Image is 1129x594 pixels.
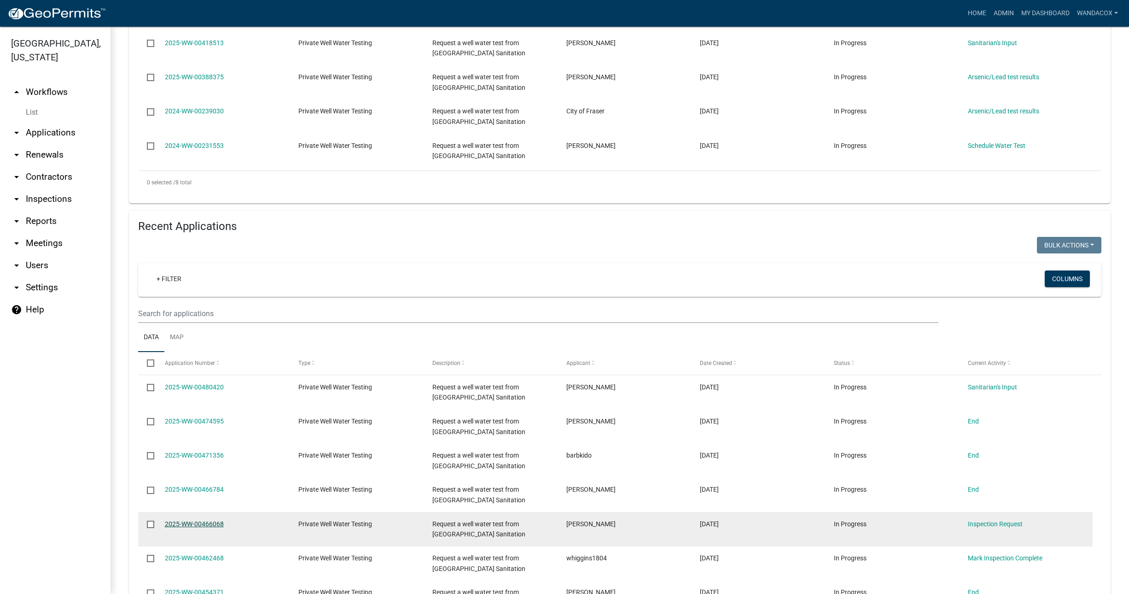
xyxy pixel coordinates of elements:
datatable-header-cell: Date Created [691,352,825,374]
span: James [566,383,616,391]
i: arrow_drop_down [11,194,22,205]
i: arrow_drop_down [11,238,22,249]
datatable-header-cell: Description [424,352,558,374]
span: 08/20/2025 [700,486,719,493]
i: arrow_drop_down [11,149,22,160]
a: WandaCox [1073,5,1122,22]
a: 2024-WW-00231553 [165,142,224,149]
div: 8 total [138,171,1101,194]
span: Request a well water test from Boone County Sanitation [432,383,525,401]
span: In Progress [834,383,867,391]
span: Request a well water test from Boone County Sanitation [432,107,525,125]
button: Columns [1045,271,1090,287]
a: End [968,486,979,493]
span: In Progress [834,39,867,47]
span: Private Well Water Testing [298,418,372,425]
span: barbkido [566,452,592,459]
span: In Progress [834,418,867,425]
span: Request a well water test from Boone County Sanitation [432,142,525,160]
span: Request a well water test from Boone County Sanitation [432,39,525,57]
span: Private Well Water Testing [298,554,372,562]
span: 03/11/2024 [700,142,719,149]
a: 2025-WW-00474595 [165,418,224,425]
a: 2025-WW-00471356 [165,452,224,459]
i: arrow_drop_up [11,87,22,98]
a: 2024-WW-00239030 [165,107,224,115]
span: Description [432,360,460,366]
span: In Progress [834,554,867,562]
span: Private Well Water Testing [298,486,372,493]
span: 03/29/2024 [700,107,719,115]
span: Gail Remis [566,486,616,493]
a: 2025-WW-00388375 [165,73,224,81]
span: Jake Kraayenbrink [566,520,616,528]
span: Linda [566,418,616,425]
a: Admin [990,5,1018,22]
span: whiggins1804 [566,554,607,562]
span: In Progress [834,142,867,149]
span: 05/09/2025 [700,39,719,47]
span: Private Well Water Testing [298,73,372,81]
span: 03/12/2025 [700,73,719,81]
datatable-header-cell: Current Activity [959,352,1093,374]
span: Current Activity [968,360,1006,366]
span: Private Well Water Testing [298,452,372,459]
span: 09/18/2025 [700,383,719,391]
span: In Progress [834,486,867,493]
a: Data [138,323,164,353]
a: Home [964,5,990,22]
span: Karen Bergeson [566,142,616,149]
span: Applicant [566,360,590,366]
span: Date Created [700,360,732,366]
datatable-header-cell: Application Number [156,352,290,374]
span: In Progress [834,73,867,81]
span: Private Well Water Testing [298,520,372,528]
a: 2025-WW-00480420 [165,383,224,391]
a: Sanitarian's Input [968,39,1017,47]
span: Private Well Water Testing [298,107,372,115]
span: Arne Swanson [566,39,616,47]
span: Request a well water test from Boone County Sanitation [432,452,525,470]
datatable-header-cell: Select [138,352,156,374]
a: Arsenic/Lead test results [968,73,1039,81]
span: Application Number [165,360,215,366]
a: Mark Inspection Complete [968,554,1042,562]
span: 0 selected / [147,179,175,186]
a: Inspection Request [968,520,1023,528]
i: help [11,304,22,315]
span: 08/11/2025 [700,554,719,562]
a: My Dashboard [1018,5,1073,22]
datatable-header-cell: Status [825,352,959,374]
i: arrow_drop_down [11,216,22,227]
span: Shannon Crain [566,73,616,81]
span: Request a well water test from Boone County Sanitation [432,486,525,504]
span: 08/19/2025 [700,520,719,528]
a: 2025-WW-00418513 [165,39,224,47]
button: Bulk Actions [1037,237,1101,253]
h4: Recent Applications [138,220,1101,233]
a: 2025-WW-00466784 [165,486,224,493]
i: arrow_drop_down [11,282,22,293]
span: In Progress [834,452,867,459]
span: City of Fraser [566,107,605,115]
input: Search for applications [138,304,938,323]
span: Request a well water test from Boone County Sanitation [432,554,525,572]
span: Private Well Water Testing [298,142,372,149]
a: + Filter [149,271,189,287]
span: Type [298,360,310,366]
i: arrow_drop_down [11,171,22,182]
datatable-header-cell: Applicant [557,352,691,374]
span: Private Well Water Testing [298,383,372,391]
a: Arsenic/Lead test results [968,107,1039,115]
span: Request a well water test from Boone County Sanitation [432,520,525,538]
i: arrow_drop_down [11,127,22,138]
a: End [968,452,979,459]
span: In Progress [834,107,867,115]
a: 2025-WW-00462468 [165,554,224,562]
span: 08/29/2025 [700,452,719,459]
a: 2025-WW-00466068 [165,520,224,528]
span: Request a well water test from Boone County Sanitation [432,73,525,91]
span: Request a well water test from Boone County Sanitation [432,418,525,435]
span: Private Well Water Testing [298,39,372,47]
span: 09/06/2025 [700,418,719,425]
